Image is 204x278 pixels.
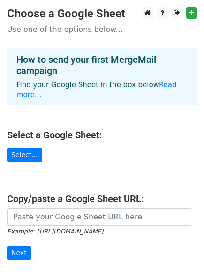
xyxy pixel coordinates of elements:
h4: How to send your first MergeMail campaign [16,54,188,76]
a: Read more... [16,81,177,99]
a: Select... [7,148,42,162]
p: Find your Google Sheet in the box below [16,80,188,100]
h3: Choose a Google Sheet [7,7,197,21]
h4: Copy/paste a Google Sheet URL: [7,193,197,204]
h4: Select a Google Sheet: [7,129,197,141]
input: Paste your Google Sheet URL here [7,208,192,226]
p: Use one of the options below... [7,24,197,34]
small: Example: [URL][DOMAIN_NAME] [7,228,103,235]
input: Next [7,246,31,260]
